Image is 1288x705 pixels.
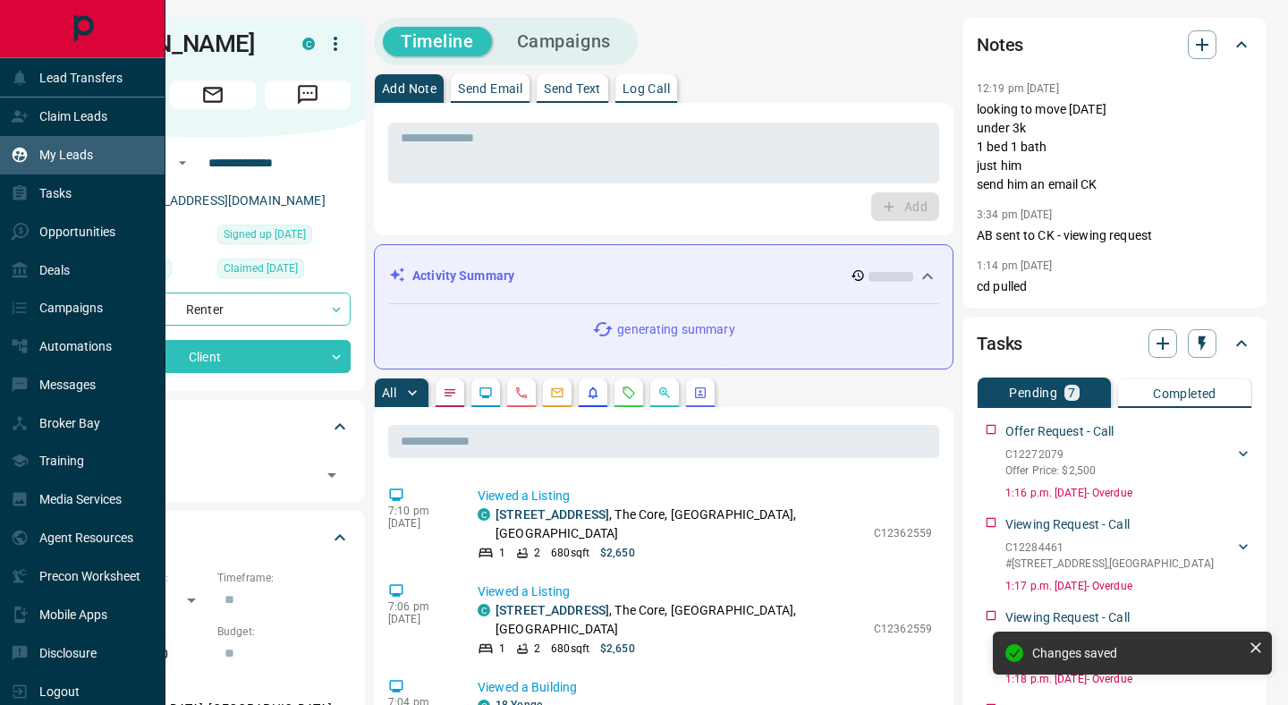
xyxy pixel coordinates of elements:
p: Completed [1153,387,1216,400]
svg: Notes [443,386,457,400]
p: All [382,386,396,399]
svg: Opportunities [657,386,672,400]
div: Activity Summary [389,259,938,293]
div: condos.ca [478,508,490,521]
p: cd pulled [977,277,1252,296]
span: Claimed [DATE] [224,259,298,277]
p: Viewing Request - Call [1005,515,1130,534]
p: 680 sqft [551,545,589,561]
p: generating summary [617,320,734,339]
p: Add Note [382,82,436,95]
p: C12362559 [874,525,932,541]
p: 2 [534,641,540,657]
p: Budget: [217,624,351,640]
p: 3:34 pm [DATE] [977,208,1053,221]
p: Viewed a Listing [478,487,932,505]
div: condos.ca [302,38,315,50]
p: C12272079 [1005,446,1096,463]
p: 1:16 p.m. [DATE] - Overdue [1005,485,1252,501]
p: 680 sqft [551,641,589,657]
p: #[STREET_ADDRESS] , [GEOGRAPHIC_DATA] [1005,556,1214,572]
p: , The Core, [GEOGRAPHIC_DATA], [GEOGRAPHIC_DATA] [496,601,865,639]
button: Campaigns [499,27,629,56]
div: Sun Aug 24 2025 [217,259,351,284]
p: 7:10 pm [388,505,451,517]
p: 1 [499,641,505,657]
p: C12284461 [1005,539,1214,556]
p: 7 [1068,386,1075,399]
div: Renter [75,293,351,326]
p: Log Call [623,82,670,95]
a: [STREET_ADDRESS] [496,507,609,522]
p: 7:06 pm [388,600,451,613]
span: Signed up [DATE] [224,225,306,243]
span: Message [265,81,351,109]
svg: Emails [550,386,564,400]
p: , The Core, [GEOGRAPHIC_DATA], [GEOGRAPHIC_DATA] [496,505,865,543]
p: Offer Request - Call [1005,422,1114,441]
div: Notes [977,23,1252,66]
button: Timeline [383,27,492,56]
p: Viewing Request - Call [1005,608,1130,627]
p: $2,650 [600,545,635,561]
button: Open [172,152,193,174]
p: 12:19 pm [DATE] [977,82,1059,95]
p: [DATE] [388,517,451,530]
button: Open [319,463,344,488]
p: Viewed a Listing [478,582,932,601]
div: condos.ca [478,604,490,616]
svg: Calls [514,386,529,400]
a: [EMAIL_ADDRESS][DOMAIN_NAME] [123,193,326,208]
p: C12362559 [874,621,932,637]
h1: [PERSON_NAME] [75,30,275,58]
svg: Lead Browsing Activity [479,386,493,400]
h2: Notes [977,30,1023,59]
span: Email [170,81,256,109]
p: $2,650 [600,641,635,657]
div: Criteria [75,516,351,559]
svg: Listing Alerts [586,386,600,400]
p: 1:17 p.m. [DATE] - Overdue [1005,578,1252,594]
div: C12272079Offer Price: $2,500 [1005,443,1252,482]
p: Viewed a Building [478,678,932,697]
div: Tasks [977,322,1252,365]
p: looking to move [DATE] under 3k 1 bed 1 bath just him send him an email CK [977,100,1252,194]
p: Activity Summary [412,267,514,285]
h2: Tasks [977,329,1022,358]
p: Pending [1009,386,1057,399]
p: Send Email [458,82,522,95]
p: 1:14 pm [DATE] [977,259,1053,272]
div: Sun Aug 24 2025 [217,225,351,250]
div: Client [75,340,351,373]
a: [STREET_ADDRESS] [496,603,609,617]
p: Timeframe: [217,570,351,586]
p: 2 [534,545,540,561]
div: Changes saved [1032,646,1241,660]
svg: Requests [622,386,636,400]
p: Areas Searched: [75,678,351,694]
p: AB sent to CK - viewing request [977,226,1252,245]
div: C12284461#[STREET_ADDRESS],[GEOGRAPHIC_DATA] [1005,536,1252,575]
p: Offer Price: $2,500 [1005,463,1096,479]
p: 1 [499,545,505,561]
p: [DATE] [388,613,451,625]
div: Tags [75,405,351,448]
p: Send Text [544,82,601,95]
svg: Agent Actions [693,386,708,400]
